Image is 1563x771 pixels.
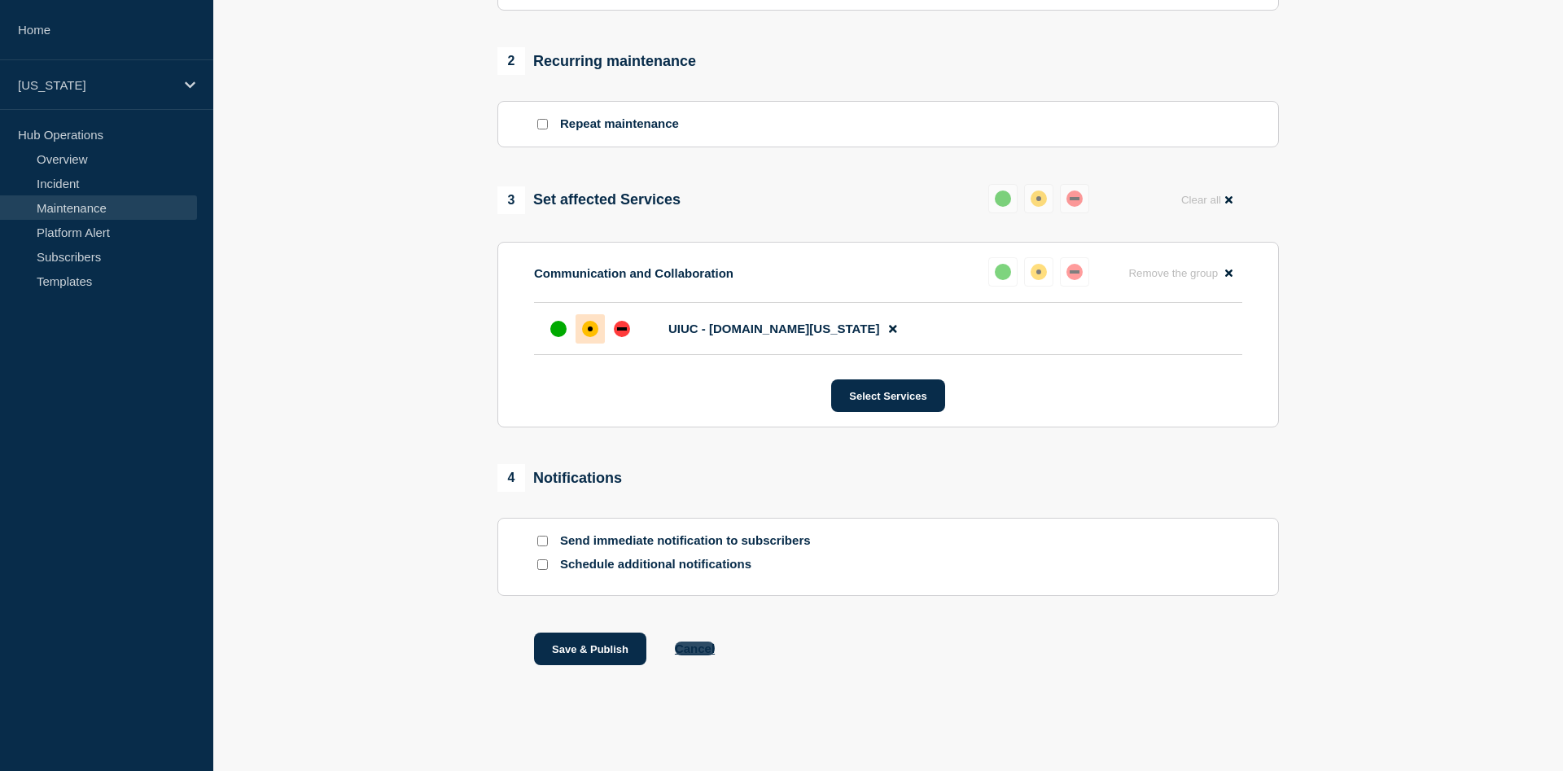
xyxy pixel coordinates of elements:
button: down [1060,184,1089,213]
div: up [995,191,1011,207]
button: Remove the group [1119,257,1242,289]
span: Remove the group [1128,267,1218,279]
p: Repeat maintenance [560,116,679,132]
button: affected [1024,257,1053,287]
input: Repeat maintenance [537,119,548,129]
div: down [1066,191,1083,207]
span: UIUC - [DOMAIN_NAME][US_STATE] [668,322,879,335]
div: affected [1031,191,1047,207]
button: up [988,184,1018,213]
p: [US_STATE] [18,78,174,92]
button: affected [1024,184,1053,213]
div: up [550,321,567,337]
button: down [1060,257,1089,287]
button: Cancel [675,642,715,655]
p: Send immediate notification to subscribers [560,533,821,549]
div: Recurring maintenance [497,47,696,75]
input: Send immediate notification to subscribers [537,536,548,546]
div: affected [582,321,598,337]
span: 2 [497,47,525,75]
span: 3 [497,186,525,214]
button: Clear all [1171,184,1242,216]
div: up [995,264,1011,280]
div: Set affected Services [497,186,681,214]
button: up [988,257,1018,287]
div: down [614,321,630,337]
div: Notifications [497,464,622,492]
input: Schedule additional notifications [537,559,548,570]
button: Select Services [831,379,944,412]
p: Schedule additional notifications [560,557,821,572]
p: Communication and Collaboration [534,266,733,280]
button: Save & Publish [534,633,646,665]
div: down [1066,264,1083,280]
span: 4 [497,464,525,492]
div: affected [1031,264,1047,280]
